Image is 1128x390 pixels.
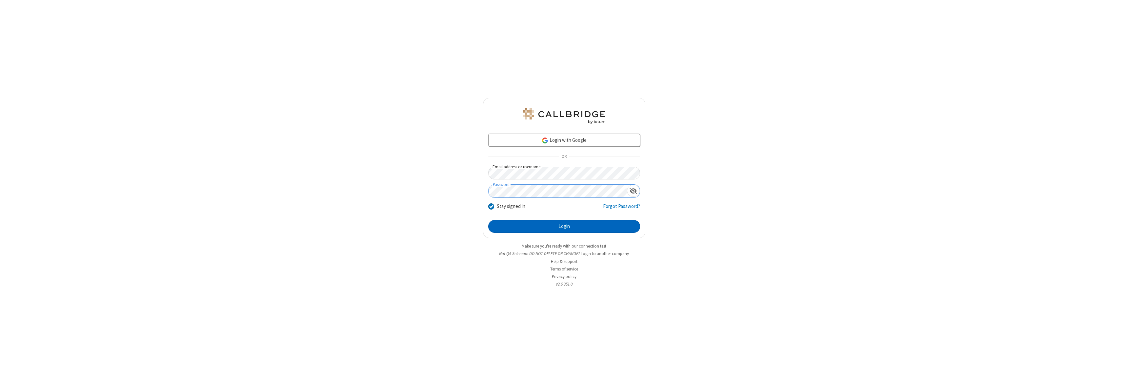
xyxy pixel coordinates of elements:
[521,108,607,124] img: QA Selenium DO NOT DELETE OR CHANGE
[603,203,640,215] a: Forgot Password?
[551,259,577,264] a: Help & support
[488,167,640,179] input: Email address or username
[488,220,640,233] button: Login
[522,243,606,249] a: Make sure you're ready with our connection test
[550,266,578,272] a: Terms of service
[489,185,627,197] input: Password
[497,203,525,210] label: Stay signed in
[581,251,629,257] button: Login to another company
[559,152,569,161] span: OR
[1112,373,1123,385] iframe: Chat
[627,185,640,197] div: Show password
[483,281,645,287] li: v2.6.351.0
[541,137,549,144] img: google-icon.png
[552,274,576,279] a: Privacy policy
[488,134,640,147] a: Login with Google
[483,251,645,257] li: Not QA Selenium DO NOT DELETE OR CHANGE?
